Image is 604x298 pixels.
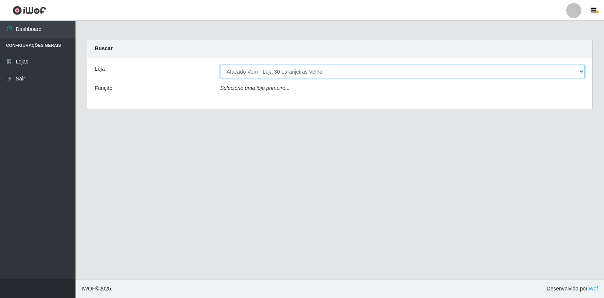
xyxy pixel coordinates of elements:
img: CoreUI Logo [12,6,46,15]
label: Loja [95,65,105,73]
label: Função [95,84,112,92]
span: Desenvolvido por [547,285,598,293]
span: © 2025 . [82,285,112,293]
i: Selecione uma loja primeiro... [220,85,290,91]
span: IWOF [82,286,96,292]
a: iWof [587,286,598,292]
strong: Buscar [95,45,112,51]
